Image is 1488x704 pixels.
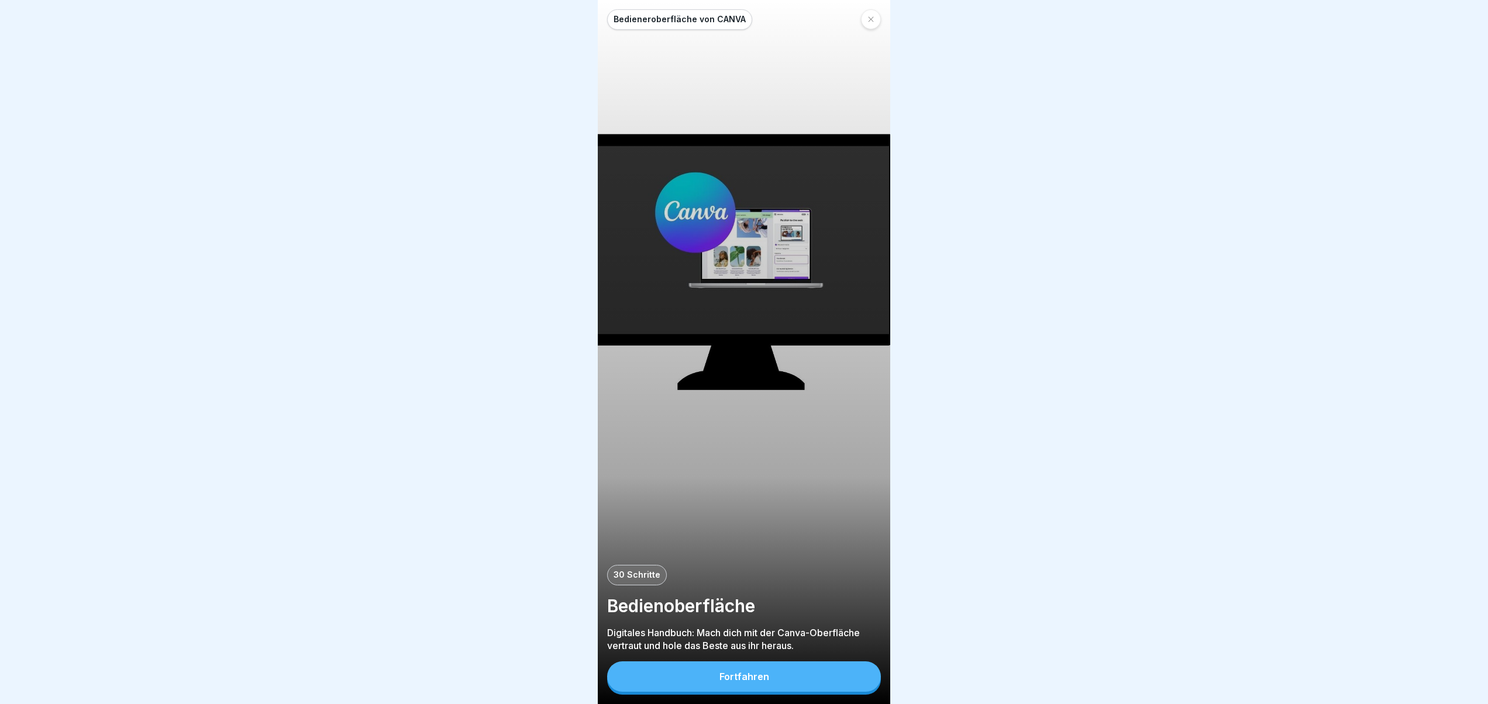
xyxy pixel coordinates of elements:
p: Digitales Handbuch: Mach dich mit der Canva-Oberfläche vertraut und hole das Beste aus ihr heraus. [607,626,881,652]
p: Bedienoberfläche [607,595,881,617]
p: Bedieneroberfläche von CANVA [614,15,746,25]
button: Fortfahren [607,661,881,692]
div: Fortfahren [719,671,769,682]
p: 30 Schritte [614,570,660,580]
